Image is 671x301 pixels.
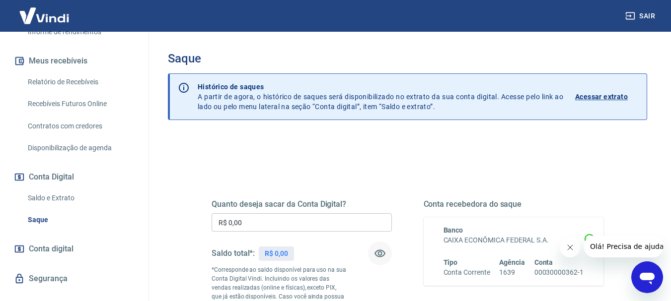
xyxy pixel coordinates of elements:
span: Agência [499,258,525,266]
p: R$ 0,00 [265,248,288,259]
h6: Conta Corrente [444,267,490,278]
a: Informe de rendimentos [24,22,137,42]
span: Olá! Precisa de ajuda? [6,7,83,15]
button: Sair [623,7,659,25]
span: Tipo [444,258,458,266]
button: Conta Digital [12,166,137,188]
span: Banco [444,226,463,234]
iframe: Mensagem da empresa [584,236,663,257]
a: Acessar extrato [575,82,639,112]
a: Relatório de Recebíveis [24,72,137,92]
a: Saque [24,210,137,230]
a: Conta digital [12,238,137,260]
h3: Saque [168,52,647,65]
h5: Saldo total*: [212,248,255,258]
a: Segurança [12,268,137,290]
button: Meus recebíveis [12,50,137,72]
h5: Conta recebedora do saque [424,199,604,209]
h6: 00030000362-1 [534,267,584,278]
a: Saldo e Extrato [24,188,137,208]
a: Recebíveis Futuros Online [24,94,137,114]
a: Contratos com credores [24,116,137,136]
h6: CAIXA ECONÔMICA FEDERAL S.A. [444,235,584,245]
iframe: Fechar mensagem [560,238,580,257]
p: A partir de agora, o histórico de saques será disponibilizado no extrato da sua conta digital. Ac... [198,82,563,112]
iframe: Botão para abrir a janela de mensagens [631,261,663,293]
span: Conta digital [29,242,74,256]
h5: Quanto deseja sacar da Conta Digital? [212,199,392,209]
span: Conta [534,258,553,266]
p: Histórico de saques [198,82,563,92]
p: Acessar extrato [575,92,628,102]
img: Vindi [12,0,76,31]
h6: 1639 [499,267,525,278]
a: Disponibilização de agenda [24,138,137,158]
